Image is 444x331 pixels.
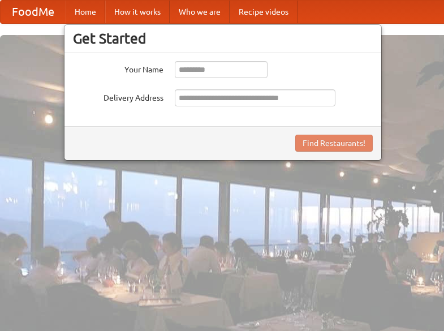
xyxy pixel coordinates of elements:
[66,1,105,23] a: Home
[73,30,373,47] h3: Get Started
[105,1,170,23] a: How it works
[73,89,163,104] label: Delivery Address
[230,1,298,23] a: Recipe videos
[295,135,373,152] button: Find Restaurants!
[73,61,163,75] label: Your Name
[1,1,66,23] a: FoodMe
[170,1,230,23] a: Who we are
